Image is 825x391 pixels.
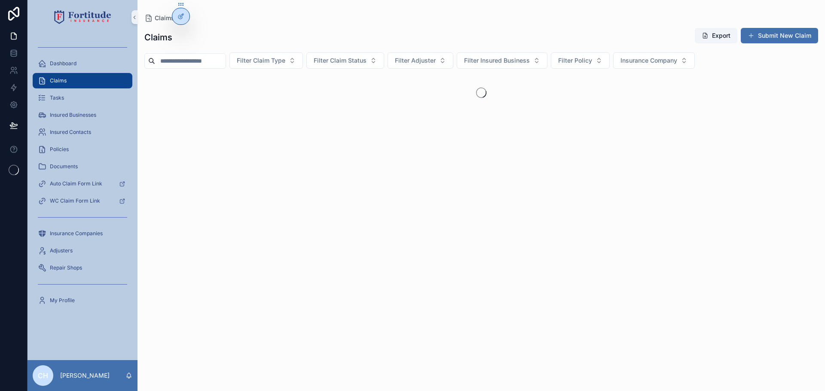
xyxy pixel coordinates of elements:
[33,73,132,88] a: Claims
[33,142,132,157] a: Policies
[314,56,367,65] span: Filter Claim Status
[27,34,137,319] div: scrollable content
[50,112,96,118] span: Insured Businesses
[229,52,303,69] button: Select Button
[464,56,530,65] span: Filter Insured Business
[50,297,75,304] span: My Profile
[551,52,610,69] button: Select Button
[33,176,132,191] a: Auto Claim Form Link
[50,247,73,254] span: Adjusters
[50,163,78,170] span: Documents
[155,14,174,22] span: Claims
[237,56,285,65] span: Filter Claim Type
[33,124,132,140] a: Insured Contacts
[33,90,132,106] a: Tasks
[613,52,695,69] button: Select Button
[50,129,91,136] span: Insured Contacts
[33,56,132,71] a: Dashboard
[50,94,64,101] span: Tasks
[741,28,818,43] button: Submit New Claim
[620,56,677,65] span: Insurance Company
[33,226,132,241] a: Insurance Companies
[33,260,132,276] a: Repair Shops
[395,56,436,65] span: Filter Adjuster
[33,243,132,258] a: Adjusters
[388,52,453,69] button: Select Button
[33,293,132,308] a: My Profile
[144,31,172,43] h1: Claims
[50,60,76,67] span: Dashboard
[695,28,737,43] button: Export
[50,180,102,187] span: Auto Claim Form Link
[50,77,67,84] span: Claims
[54,10,111,24] img: App logo
[144,14,174,22] a: Claims
[50,264,82,271] span: Repair Shops
[33,159,132,174] a: Documents
[50,146,69,153] span: Policies
[50,197,100,204] span: WC Claim Form Link
[50,230,103,237] span: Insurance Companies
[33,107,132,123] a: Insured Businesses
[33,193,132,209] a: WC Claim Form Link
[38,370,48,381] span: CH
[306,52,384,69] button: Select Button
[558,56,592,65] span: Filter Policy
[60,371,110,380] p: [PERSON_NAME]
[457,52,547,69] button: Select Button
